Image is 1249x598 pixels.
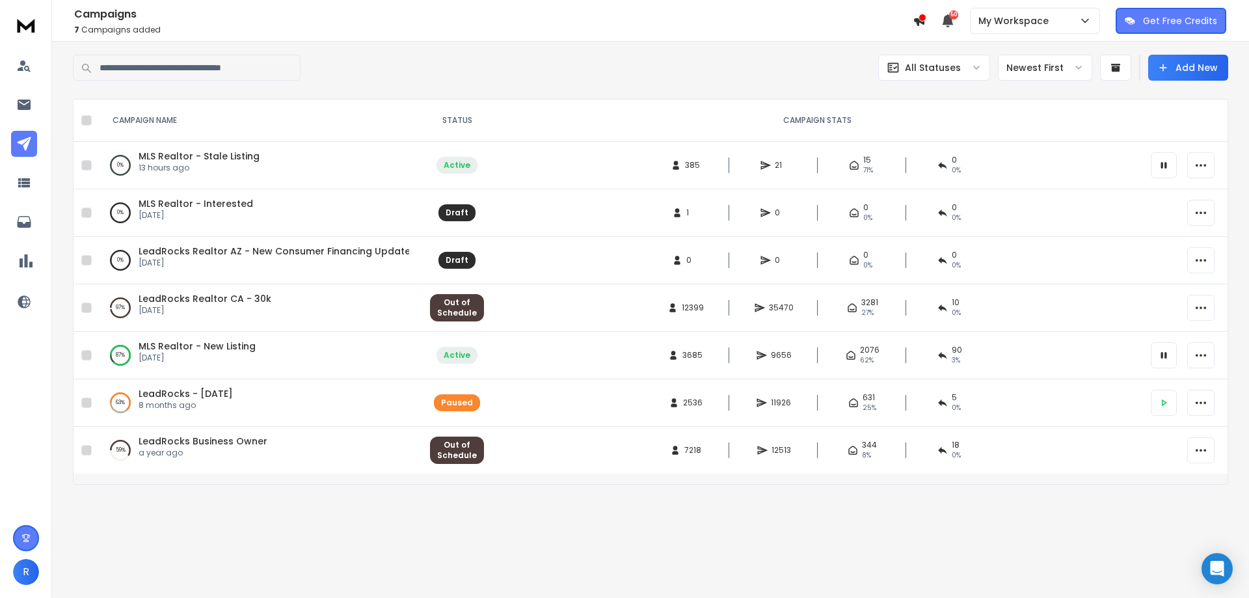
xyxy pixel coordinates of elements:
[771,350,792,360] span: 9656
[772,445,791,455] span: 12513
[117,206,124,219] p: 0 %
[139,210,253,221] p: [DATE]
[1202,553,1233,584] div: Open Intercom Messenger
[139,435,267,448] a: LeadRocks Business Owner
[74,7,913,22] h1: Campaigns
[998,55,1092,81] button: Newest First
[949,10,958,20] span: 50
[116,396,125,409] p: 63 %
[684,445,701,455] span: 7218
[437,440,477,461] div: Out of Schedule
[863,155,871,165] span: 15
[139,387,233,400] a: LeadRocks - [DATE]
[492,100,1143,142] th: CAMPAIGN STATS
[13,559,39,585] button: R
[862,440,877,450] span: 344
[860,345,880,355] span: 2076
[74,24,79,35] span: 7
[139,197,253,210] a: MLS Realtor - Interested
[769,303,794,313] span: 35470
[683,398,703,408] span: 2536
[978,14,1054,27] p: My Workspace
[952,297,960,308] span: 10
[863,392,875,403] span: 631
[682,350,703,360] span: 3685
[437,297,477,318] div: Out of Schedule
[863,213,872,223] span: 0%
[952,165,961,176] span: 0 %
[97,189,422,237] td: 0%MLS Realtor - Interested[DATE]
[952,403,961,413] span: 0 %
[446,255,468,265] div: Draft
[952,202,957,213] span: 0
[952,450,961,461] span: 0 %
[952,213,961,223] span: 0%
[97,284,422,332] td: 97%LeadRocks Realtor CA - 30k[DATE]
[139,258,409,268] p: [DATE]
[97,100,422,142] th: CAMPAIGN NAME
[117,159,124,172] p: 0 %
[139,305,271,316] p: [DATE]
[139,245,470,258] a: LeadRocks Realtor AZ - New Consumer Financing Updates You’ll Love!
[952,308,961,318] span: 0 %
[863,165,873,176] span: 71 %
[139,340,256,353] a: MLS Realtor - New Listing
[117,254,124,267] p: 0 %
[97,142,422,189] td: 0%MLS Realtor - Stale Listing13 hours ago
[952,260,961,271] span: 0%
[97,332,422,379] td: 87%MLS Realtor - New Listing[DATE]
[775,255,788,265] span: 0
[139,448,267,458] p: a year ago
[139,400,233,411] p: 8 months ago
[771,398,791,408] span: 11926
[863,202,868,213] span: 0
[682,303,704,313] span: 12399
[952,355,960,366] span: 3 %
[775,208,788,218] span: 0
[863,250,868,260] span: 0
[952,392,957,403] span: 5
[863,403,876,413] span: 25 %
[861,308,874,318] span: 27 %
[952,440,960,450] span: 18
[97,237,422,284] td: 0%LeadRocks Realtor AZ - New Consumer Financing Updates You’ll Love![DATE]
[97,427,422,474] td: 59%LeadRocks Business Ownera year ago
[116,349,125,362] p: 87 %
[116,444,126,457] p: 59 %
[686,255,699,265] span: 0
[139,353,256,363] p: [DATE]
[441,398,473,408] div: Paused
[1143,14,1217,27] p: Get Free Credits
[861,297,878,308] span: 3281
[1116,8,1226,34] button: Get Free Credits
[13,13,39,37] img: logo
[905,61,961,74] p: All Statuses
[116,301,125,314] p: 97 %
[97,379,422,427] td: 63%LeadRocks - [DATE]8 months ago
[952,250,957,260] span: 0
[139,163,260,173] p: 13 hours ago
[685,160,700,170] span: 385
[444,350,470,360] div: Active
[862,450,871,461] span: 8 %
[952,345,962,355] span: 90
[422,100,492,142] th: STATUS
[139,292,271,305] a: LeadRocks Realtor CA - 30k
[775,160,788,170] span: 21
[1148,55,1228,81] button: Add New
[139,150,260,163] a: MLS Realtor - Stale Listing
[446,208,468,218] div: Draft
[444,160,470,170] div: Active
[860,355,874,366] span: 62 %
[863,260,872,271] span: 0%
[74,25,913,35] p: Campaigns added
[686,208,699,218] span: 1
